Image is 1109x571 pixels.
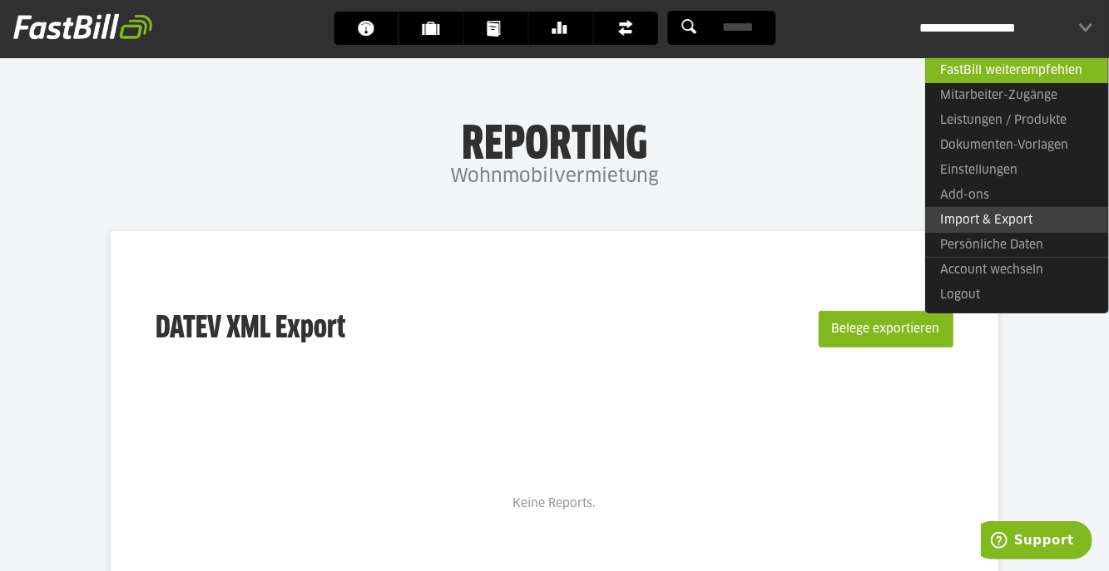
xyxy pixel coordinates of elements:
[925,158,1108,183] a: Einstellungen
[925,283,1108,308] a: Logout
[422,12,449,45] span: Kunden
[399,12,463,45] a: Kunden
[925,232,1108,258] a: Persönliche Daten
[616,12,644,45] span: Finanzen
[925,183,1108,208] a: Add-ons
[528,12,592,45] a: Banking
[156,276,345,382] h3: DATEV XML Export
[925,257,1108,283] a: Account wechseln
[13,13,152,40] img: fastbill_logo_white.png
[487,12,514,45] span: Dokumente
[925,207,1108,233] a: Import & Export
[819,311,953,347] button: Belege exportieren
[357,12,384,45] span: Dashboard
[925,133,1108,158] a: Dokumenten-Vorlagen
[925,57,1108,83] a: FastBill weiterempfehlen
[512,498,596,509] span: Keine Reports.
[166,117,943,160] h1: Reporting
[925,83,1108,108] a: Mitarbeiter-Zugänge
[981,521,1092,563] iframe: Öffnet ein Widget, in dem Sie weitere Informationen finden
[463,12,527,45] a: Dokumente
[925,108,1108,133] a: Leistungen / Produkte
[552,12,579,45] span: Banking
[334,12,398,45] a: Dashboard
[593,12,657,45] a: Finanzen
